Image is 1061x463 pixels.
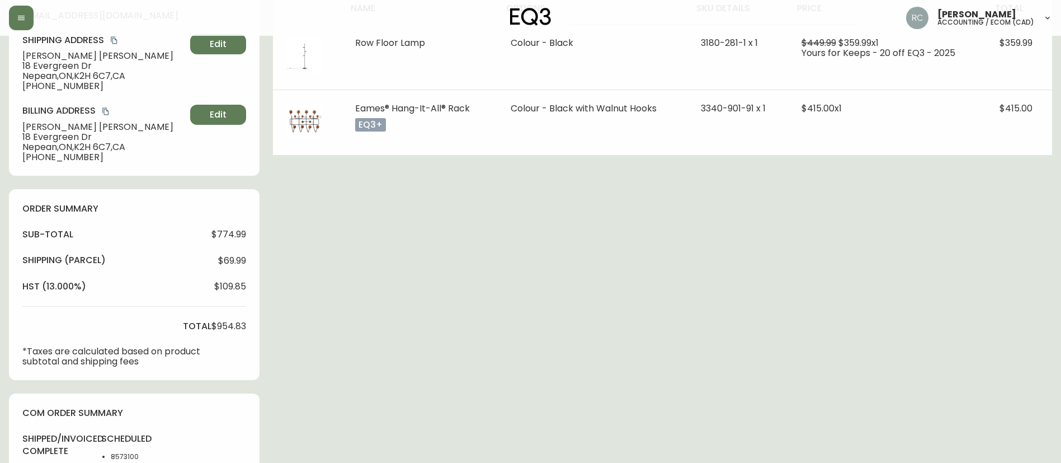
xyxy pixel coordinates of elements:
span: $359.99 [999,36,1032,49]
span: $415.00 [999,102,1032,115]
h4: Billing Address [22,105,186,117]
button: copy [100,106,111,117]
p: eq3+ [355,118,386,132]
span: $415.00 x 1 [801,102,842,115]
span: $359.99 x 1 [838,36,879,49]
span: [PERSON_NAME] [PERSON_NAME] [22,122,186,132]
span: 18 Evergreen Dr [22,61,186,71]
span: [PHONE_NUMBER] [22,152,186,162]
button: copy [109,35,120,46]
span: [PERSON_NAME] [937,10,1016,19]
span: Edit [210,38,227,50]
img: logo [510,8,551,26]
span: $69.99 [218,256,246,266]
img: 19d92b4e-dbfc-491d-b46b-aed1c8b67e32.jpg [286,104,322,139]
h4: Shipping ( Parcel ) [22,254,106,266]
span: 3180-281-1 x 1 [701,36,758,49]
img: f4ba4e02bd060be8f1386e3ca455bd0e [906,7,928,29]
h4: com order summary [22,407,246,419]
span: 3340-901-91 x 1 [701,102,766,115]
span: $449.99 [801,36,836,49]
h4: shipped/invoiced complete [22,433,88,458]
button: Edit [190,105,246,125]
span: [PERSON_NAME] [PERSON_NAME] [22,51,186,61]
h4: hst (13.000%) [22,280,86,293]
li: Colour - Black with Walnut Hooks [511,104,673,114]
span: Nepean , ON , K2H 6C7 , CA [22,71,186,81]
p: *Taxes are calculated based on product subtotal and shipping fees [22,347,211,367]
span: Row Floor Lamp [355,36,425,49]
h4: Shipping Address [22,34,186,46]
span: Edit [210,109,227,121]
h4: sub-total [22,228,73,241]
span: Yours for Keeps - 20 off EQ3 - 2025 [801,46,955,59]
h4: total [183,320,211,333]
li: 8573100 [111,452,167,462]
span: Nepean , ON , K2H 6C7 , CA [22,142,186,152]
h5: accounting / ecom (cad) [937,19,1034,26]
span: $109.85 [214,282,246,292]
li: Colour - Black [511,38,673,48]
h4: scheduled [101,433,167,445]
button: Edit [190,34,246,54]
h4: order summary [22,203,246,215]
span: Eames® Hang-It-All® Rack [355,102,470,115]
span: [PHONE_NUMBER] [22,81,186,91]
img: 8f867536-dc6f-4a2b-a1ec-c0f9888156f3.jpg [286,38,322,74]
span: $774.99 [211,230,246,240]
span: $954.83 [211,321,246,331]
span: 18 Evergreen Dr [22,132,186,142]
